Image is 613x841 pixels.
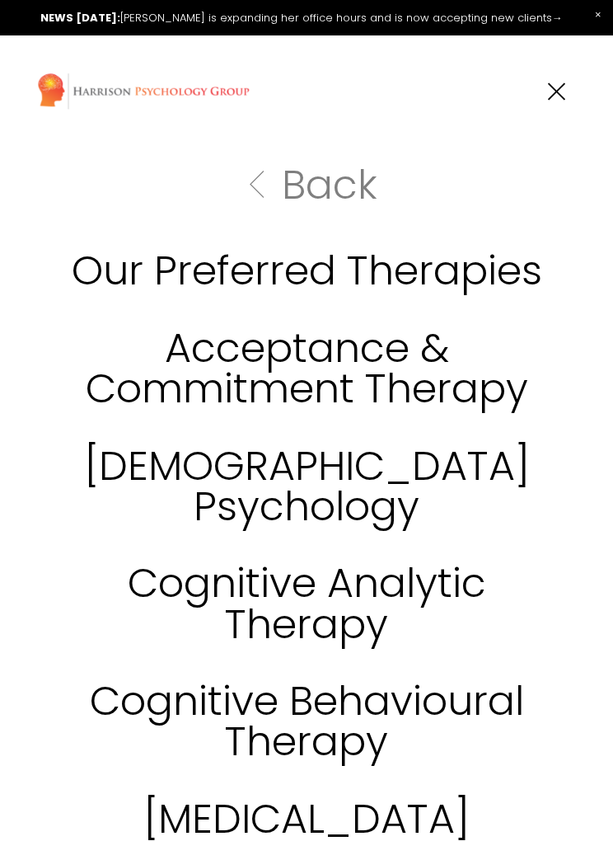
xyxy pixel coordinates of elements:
img: Harrison Psychology Group [37,73,250,110]
a: [DEMOGRAPHIC_DATA] Psychology [49,445,564,526]
a: Back [227,165,386,205]
span: Back [282,165,377,205]
a: Our Preferred Therapies [72,250,542,290]
a: Acceptance & Commitment Therapy [49,327,564,408]
a: Cognitive Analytic Therapy [49,563,564,644]
a: [MEDICAL_DATA] [143,798,470,839]
a: Cognitive Behavioural Therapy [49,681,564,762]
